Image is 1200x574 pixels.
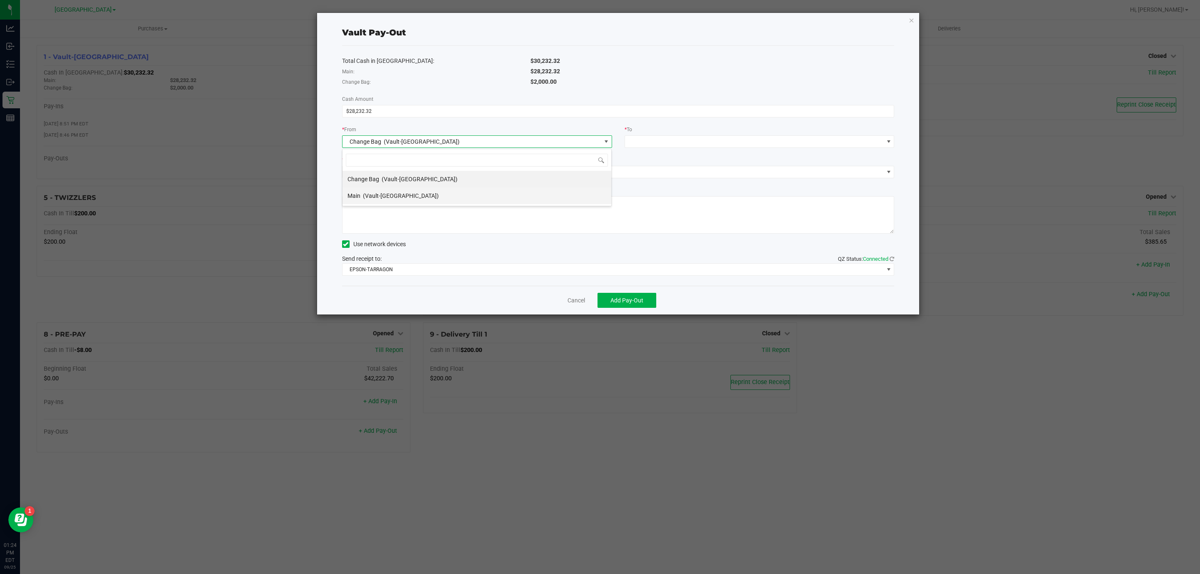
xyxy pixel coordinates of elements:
[25,506,35,516] iframe: Resource center unread badge
[8,507,33,532] iframe: Resource center
[382,176,457,182] span: (Vault-[GEOGRAPHIC_DATA])
[384,138,460,145] span: (Vault-[GEOGRAPHIC_DATA])
[530,68,560,75] span: $28,232.32
[625,126,632,133] label: To
[347,192,360,199] span: Main
[347,176,379,182] span: Change Bag
[342,126,356,133] label: From
[342,240,406,249] label: Use network devices
[363,192,439,199] span: (Vault-[GEOGRAPHIC_DATA])
[350,138,381,145] span: Change Bag
[342,264,884,275] span: EPSON-TARRAGON
[342,69,355,75] span: Main:
[530,78,557,85] span: $2,000.00
[342,79,371,85] span: Change Bag:
[610,297,643,304] span: Add Pay-Out
[567,296,585,305] a: Cancel
[342,57,434,64] span: Total Cash in [GEOGRAPHIC_DATA]:
[342,26,406,39] div: Vault Pay-Out
[597,293,656,308] button: Add Pay-Out
[530,57,560,64] span: $30,232.32
[863,256,888,262] span: Connected
[342,255,382,262] span: Send receipt to:
[838,256,894,262] span: QZ Status:
[342,96,373,102] span: Cash Amount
